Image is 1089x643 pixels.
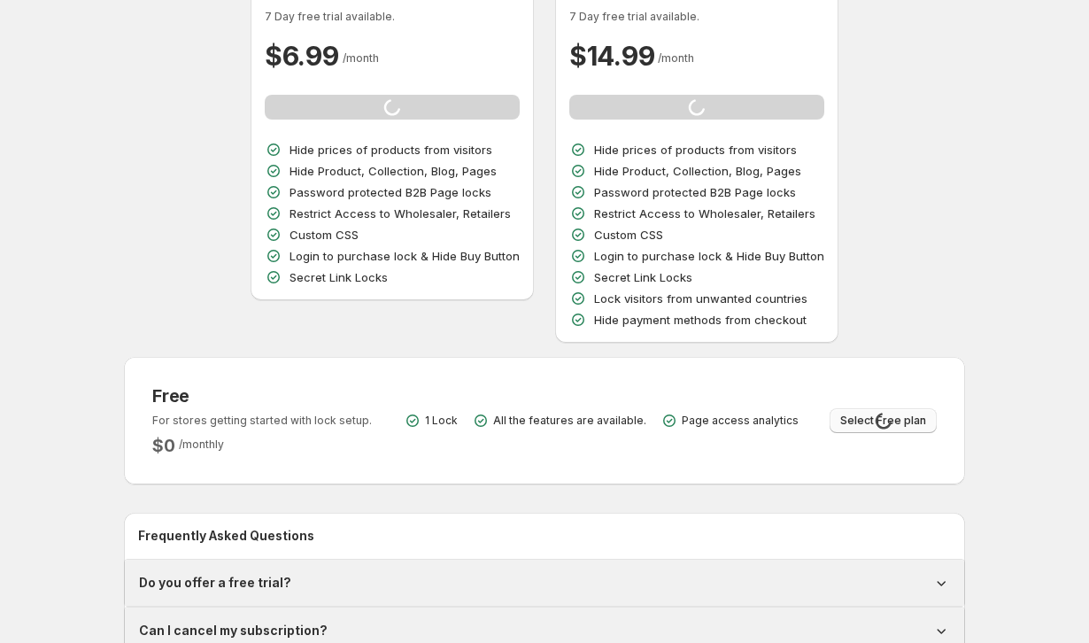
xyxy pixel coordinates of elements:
[594,247,824,265] p: Login to purchase lock & Hide Buy Button
[290,162,497,180] p: Hide Product, Collection, Blog, Pages
[569,10,824,24] p: 7 Day free trial available.
[290,268,388,286] p: Secret Link Locks
[594,311,807,329] p: Hide payment methods from checkout
[139,574,291,592] h1: Do you offer a free trial?
[569,38,654,74] h2: $ 14.99
[290,247,520,265] p: Login to purchase lock & Hide Buy Button
[594,183,796,201] p: Password protected B2B Page locks
[152,414,372,428] p: For stores getting started with lock setup.
[682,414,799,428] p: Page access analytics
[290,205,511,222] p: Restrict Access to Wholesaler, Retailers
[658,51,694,65] span: / month
[152,435,175,456] h2: $ 0
[594,205,815,222] p: Restrict Access to Wholesaler, Retailers
[290,226,359,244] p: Custom CSS
[290,183,491,201] p: Password protected B2B Page locks
[594,290,807,307] p: Lock visitors from unwanted countries
[343,51,379,65] span: / month
[138,527,951,545] h2: Frequently Asked Questions
[425,414,458,428] p: 1 Lock
[265,10,520,24] p: 7 Day free trial available.
[493,414,646,428] p: All the features are available.
[594,268,692,286] p: Secret Link Locks
[594,226,663,244] p: Custom CSS
[152,385,372,407] h3: Free
[594,141,797,159] p: Hide prices of products from visitors
[290,141,492,159] p: Hide prices of products from visitors
[179,438,224,451] span: / monthly
[265,38,339,74] h2: $ 6.99
[594,162,801,180] p: Hide Product, Collection, Blog, Pages
[139,622,328,639] h1: Can I cancel my subscription?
